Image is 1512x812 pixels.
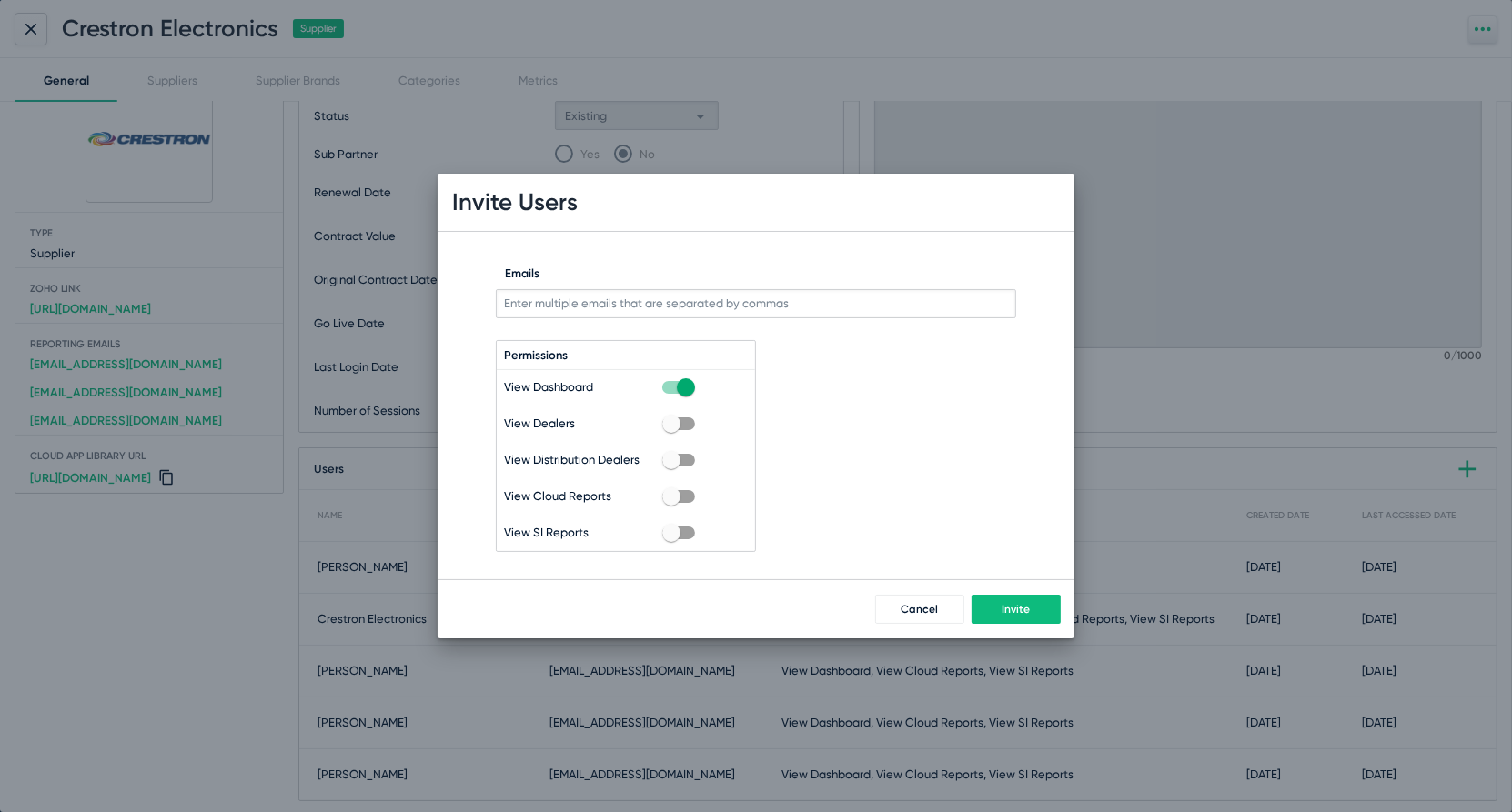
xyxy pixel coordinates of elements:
label: View Dashboard [504,380,640,394]
input: Enter multiple emails that are separated by commas [496,289,1016,318]
span: Cancel [902,603,939,616]
label: View Cloud Reports [504,489,640,503]
label: View Distribution Dealers [504,453,640,466]
button: Invite [972,595,1061,624]
mat-chip-list: Email selection [496,280,1016,322]
label: View Dealers [504,416,640,430]
label: Permissions [504,348,568,362]
button: Cancel [875,595,964,624]
span: Invite [1003,603,1031,616]
label: View SI Reports [504,526,640,539]
h1: Invite Users [452,188,578,216]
